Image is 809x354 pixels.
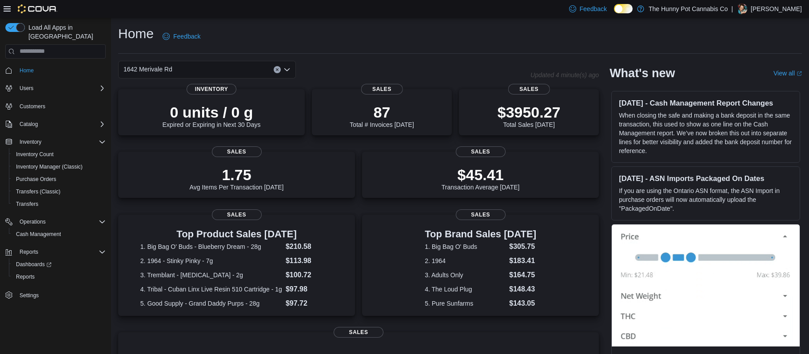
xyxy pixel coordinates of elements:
h3: [DATE] - Cash Management Report Changes [619,98,793,107]
button: Purchase Orders [9,173,109,185]
img: Cova [18,4,57,13]
dt: 1. Big Bag O' Buds - Blueberry Dream - 28g [140,242,282,251]
dt: 5. Pure Sunfarms [425,299,506,308]
p: 0 units / 0 g [163,103,261,121]
span: Catalog [16,119,106,130]
a: Inventory Count [12,149,57,160]
span: Operations [20,218,46,225]
p: When closing the safe and making a bank deposit in the same transaction, this used to show as one... [619,111,793,155]
h3: Top Product Sales [DATE] [140,229,333,240]
a: Home [16,65,37,76]
span: Operations [16,216,106,227]
span: 1642 Merivale Rd [124,64,172,75]
span: Settings [16,289,106,300]
span: Home [16,65,106,76]
span: Inventory [187,84,236,94]
dt: 2. 1964 [425,256,506,265]
dd: $164.75 [509,270,536,280]
button: Transfers [9,198,109,210]
span: Inventory [16,137,106,147]
button: Catalog [2,118,109,130]
span: Home [20,67,34,74]
dd: $113.98 [286,256,333,266]
button: Reports [9,271,109,283]
a: Dashboards [12,259,55,270]
dt: 3. Adults Only [425,271,506,279]
dt: 3. Tremblant - [MEDICAL_DATA] - 2g [140,271,282,279]
button: Settings [2,288,109,301]
div: Expired or Expiring in Next 30 Days [163,103,261,128]
a: Transfers [12,199,42,209]
button: Customers [2,100,109,113]
span: Feedback [173,32,200,41]
span: Transfers (Classic) [16,188,60,195]
div: Total Sales [DATE] [498,103,561,128]
p: The Hunny Pot Cannabis Co [649,4,728,14]
span: Sales [212,146,262,157]
span: Purchase Orders [16,176,56,183]
button: Inventory Manager (Classic) [9,161,109,173]
a: Customers [16,101,49,112]
p: 87 [350,103,414,121]
h1: Home [118,25,154,43]
span: Sales [456,209,506,220]
p: | [731,4,733,14]
button: Operations [16,216,49,227]
button: Transfers (Classic) [9,185,109,198]
a: Cash Management [12,229,64,240]
span: Dashboards [16,261,52,268]
span: Inventory Count [12,149,106,160]
dt: 2. 1964 - Stinky Pinky - 7g [140,256,282,265]
div: Transaction Average [DATE] [442,166,520,191]
input: Dark Mode [614,4,633,13]
button: Catalog [16,119,41,130]
span: Customers [16,101,106,112]
span: Settings [20,292,39,299]
button: Open list of options [283,66,291,73]
span: Reports [12,271,106,282]
span: Reports [16,247,106,257]
span: Catalog [20,121,38,128]
div: Colten McCarthy [737,4,747,14]
span: Feedback [580,4,607,13]
dd: $97.98 [286,284,333,295]
dd: $143.05 [509,298,536,309]
span: Users [20,85,33,92]
dd: $305.75 [509,241,536,252]
span: Sales [456,146,506,157]
button: Inventory [16,137,45,147]
div: Total # Invoices [DATE] [350,103,414,128]
a: Inventory Manager (Classic) [12,161,86,172]
span: Load All Apps in [GEOGRAPHIC_DATA] [25,23,106,41]
button: Cash Management [9,228,109,240]
button: Reports [2,246,109,258]
h3: [DATE] - ASN Imports Packaged On Dates [619,174,793,183]
dd: $148.43 [509,284,536,295]
span: Sales [212,209,262,220]
button: Operations [2,216,109,228]
dd: $210.58 [286,241,333,252]
button: Reports [16,247,42,257]
div: Avg Items Per Transaction [DATE] [190,166,284,191]
button: Users [16,83,37,94]
span: Cash Management [12,229,106,240]
span: Dashboards [12,259,106,270]
span: Inventory [20,138,41,146]
p: $45.41 [442,166,520,184]
dt: 4. The Loud Plug [425,285,506,294]
h3: Top Brand Sales [DATE] [425,229,536,240]
span: Sales [361,84,403,94]
button: Clear input [274,66,281,73]
span: Sales [334,327,383,338]
span: Inventory Count [16,151,54,158]
button: Inventory Count [9,148,109,161]
nav: Complex example [5,60,106,325]
a: Feedback [159,28,204,45]
span: Purchase Orders [12,174,106,185]
span: Transfers [12,199,106,209]
span: Transfers [16,201,38,208]
span: Inventory Manager (Classic) [16,163,83,170]
span: Reports [20,248,38,256]
svg: External link [797,71,802,76]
